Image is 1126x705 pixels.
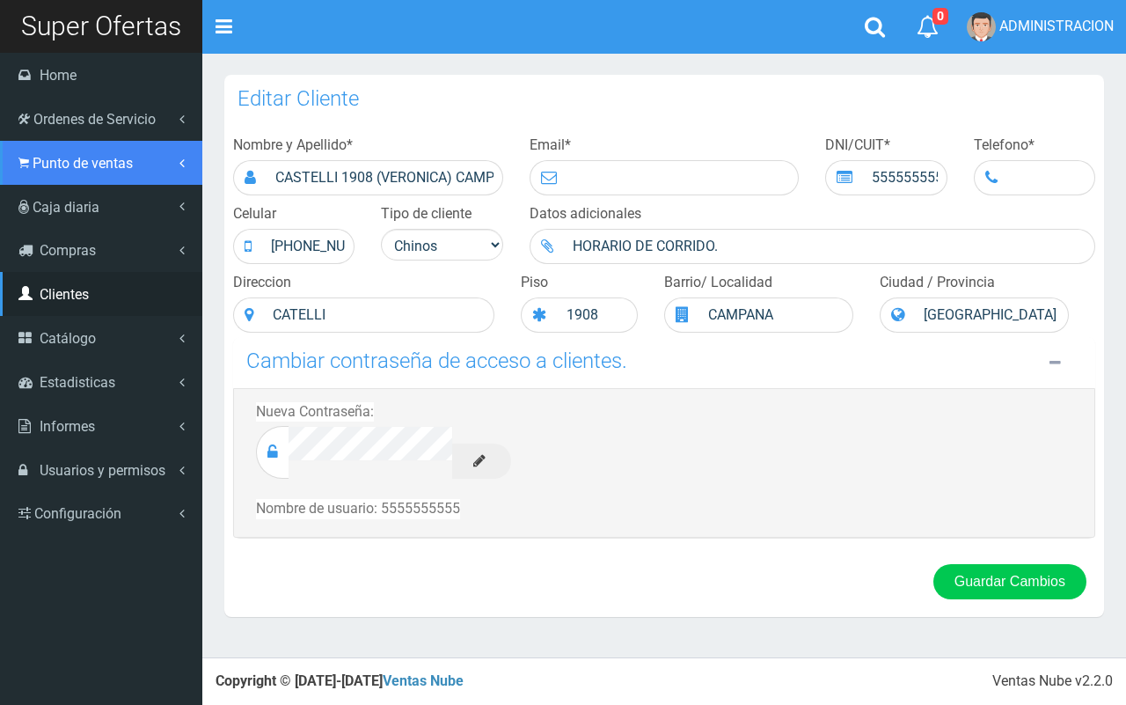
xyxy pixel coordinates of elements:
span: Estadisticas [40,374,115,391]
span: Home [40,67,77,84]
div: Ventas Nube v2.2.0 [992,672,1113,692]
span: ADMINISTRACION [999,18,1114,34]
label: Celular [233,204,276,224]
label: DNI/CUIT [825,136,890,156]
span: 0 [932,8,948,25]
span: Caja diaria [33,199,99,216]
input: Numero... [558,297,638,333]
img: User Image [967,12,996,41]
label: Nueva Contraseña: [256,402,374,422]
span: Super Ofertas [21,11,181,41]
input: Escribe las obcerbaciones... [564,229,1095,264]
span: Punto de ventas [33,155,133,172]
span: Informes [40,418,95,435]
label: Nombre y Apellido [233,136,353,156]
label: Nombre de usuario: 5555555555 [256,499,460,519]
span: Clientes [40,286,89,303]
input: Barrio... [699,297,853,333]
input: Escribir calle y numero... [264,297,494,333]
strong: Copyright © [DATE]-[DATE] [216,672,464,689]
label: Datos adicionales [530,204,641,224]
label: Telefono [974,136,1035,156]
label: Ciudad / Provincia [880,273,995,293]
input: Escribe el Nombre y Apellido... [267,160,503,195]
label: Direccion [233,273,291,293]
input: Ciudad... [915,297,1069,333]
h3: Cambiar contraseña de acceso a clientes. [246,350,627,371]
span: Compras [40,242,96,259]
label: Email [530,136,571,156]
a: Ventas Nube [383,672,464,689]
a: Cambiar contraseña de acceso a clientes. [246,355,627,371]
span: Ordenes de Servicio [33,111,156,128]
span: Configuración [34,505,121,522]
label: Barrio/ Localidad [664,273,772,293]
h3: Editar Cliente [238,88,359,109]
label: Tipo de cliente [381,204,472,224]
span: Catálogo [40,330,96,347]
button: Guardar Cambios [933,564,1086,599]
span: Usuarios y permisos [40,462,165,479]
label: Piso [521,273,548,293]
